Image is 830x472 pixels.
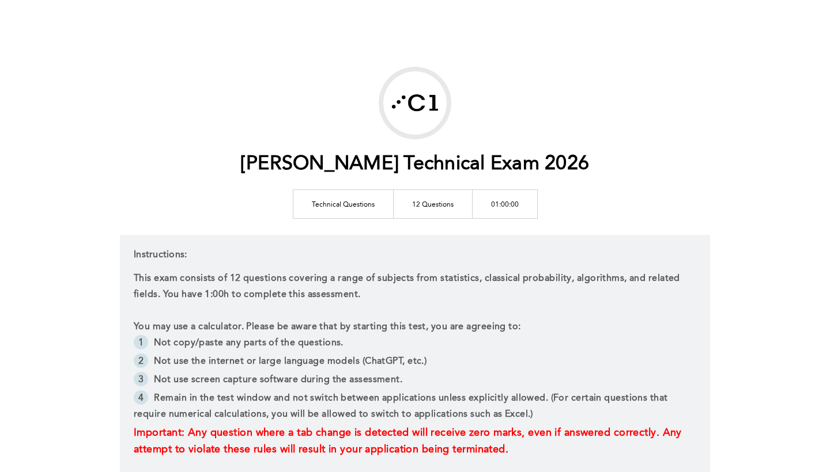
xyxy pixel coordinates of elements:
[293,189,393,218] td: Technical Questions
[383,71,447,135] img: Marshall Wace
[134,372,696,390] li: Not use screen capture software during the assessment.
[134,319,696,335] p: You may use a calculator. Please be aware that by starting this test, you are agreeing to:
[134,428,685,455] span: Important: Any question where a tab change is detected will receive zero marks, even if answered ...
[134,271,696,303] p: This exam consists of 12 questions covering a range of subjects from statistics, classical probab...
[134,390,696,425] li: Remain in the test window and not switch between applications unless explicitly allowed. (For cer...
[134,335,696,353] li: Not copy/paste any parts of the questions.
[134,353,696,372] li: Not use the internet or large language models (ChatGPT, etc.)
[241,153,589,176] h1: [PERSON_NAME] Technical Exam 2026
[472,189,537,218] td: 01:00:00
[393,189,472,218] td: 12 Questions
